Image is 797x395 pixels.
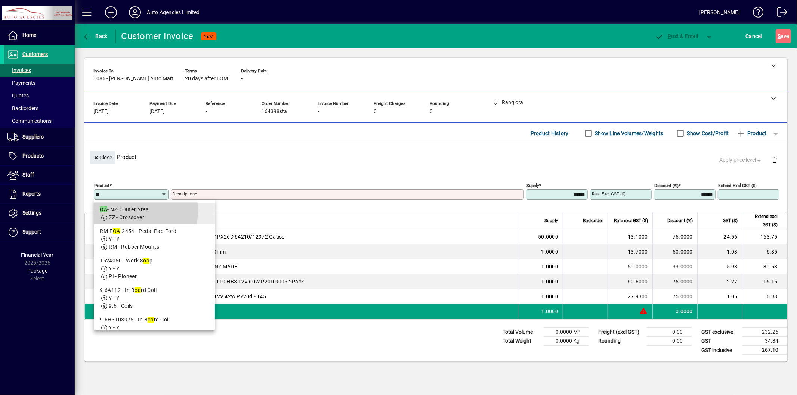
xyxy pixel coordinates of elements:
span: Apply price level [720,156,763,164]
span: S [778,33,781,39]
span: 9.6 - Coils [109,303,133,309]
span: 0 [374,109,377,115]
span: PI - Pioneer [109,273,137,279]
a: Home [4,26,75,45]
a: Knowledge Base [747,1,764,26]
span: P [668,33,671,39]
span: H7 Bulb 12V 55W PX26D 64210/12972 Gauss [174,233,285,240]
td: 0.0000 [652,304,697,319]
mat-option: RM-EOA-2454 - Pedal Pad Ford [94,224,215,254]
a: Communications [4,115,75,127]
td: 1.03 [697,244,742,259]
td: 34.84 [742,337,787,346]
div: T524050 - Work S p [100,257,209,265]
span: ost & Email [655,33,698,39]
div: 27.9300 [612,293,648,300]
span: Discount (%) [667,217,693,225]
span: 50.0000 [538,233,558,240]
button: Close [90,151,115,164]
span: Quotes [7,93,29,99]
a: Logout [771,1,788,26]
span: Products [22,153,44,159]
mat-label: Discount (%) [654,183,679,188]
span: 1.0000 [541,308,559,315]
button: Profile [123,6,147,19]
div: 60.6000 [612,278,648,285]
mat-label: Extend excl GST ($) [718,183,757,188]
span: Backorders [7,105,38,111]
td: 75.0000 [652,289,697,304]
span: 1.0000 [541,278,559,285]
a: Invoices [4,64,75,77]
span: Product History [531,127,569,139]
button: Save [776,29,791,43]
span: Y - Y [109,236,119,242]
td: 5.93 [697,259,742,274]
span: Customers [22,51,48,57]
span: Gauss Bulb H10 12V 42W PY20d 9145 [174,293,266,300]
span: Extend excl GST ($) [747,212,778,229]
td: Total Weight [499,337,544,346]
td: 0.0000 M³ [544,328,589,337]
span: 0 [430,109,433,115]
span: Package [27,268,47,274]
span: GST ($) [723,217,738,225]
span: Cancel [746,30,762,42]
div: Product [84,143,787,171]
td: 232.26 [742,328,787,337]
span: RM - Rubber Mounts [109,244,159,250]
span: 1.0000 [541,293,559,300]
label: Show Cost/Profit [686,130,729,137]
mat-label: Supply [526,183,539,188]
span: Y - Y [109,295,119,301]
td: 163.75 [742,229,787,244]
div: 9.6A112 - In B rd Coil [100,286,209,294]
button: Add [99,6,123,19]
span: 20 days after EOM [185,76,228,82]
span: Backorder [583,217,603,225]
span: Y - Y [109,265,119,271]
td: Rounding [594,337,647,346]
app-page-header-button: Delete [766,156,784,163]
mat-label: Description [173,191,195,196]
div: 59.0000 [612,263,648,270]
a: Settings [4,204,75,223]
button: Back [81,29,109,43]
td: GST exclusive [698,328,742,337]
span: ave [778,30,789,42]
span: Gauss Bulb Max+110 HB3 12V 60W P20D 9005 2Pack [174,278,304,285]
mat-error: Required [173,200,518,208]
span: Home [22,32,36,38]
em: OA [100,206,107,212]
a: Backorders [4,102,75,115]
span: Staff [22,172,34,178]
td: 1.05 [697,289,742,304]
span: 1.0000 [541,263,559,270]
mat-option: 9.6H3T03975 - In Board Coil [94,313,215,342]
span: Y - Y [109,324,119,330]
td: Freight (excl GST) [594,328,647,337]
div: Auto Agencies Limited [147,6,200,18]
span: - [318,109,319,115]
a: Support [4,223,75,242]
span: Back [83,33,108,39]
a: Staff [4,166,75,184]
button: Product History [528,127,572,140]
div: - NZC Outer Area [100,206,209,214]
div: Customer Invoice [121,30,194,42]
span: Supply [544,217,558,225]
mat-option: 9.6A112 - In Board Coil [94,283,215,313]
app-page-header-button: Close [88,154,117,161]
span: Suppliers [22,134,44,140]
a: Products [4,147,75,165]
a: Reports [4,185,75,203]
td: 0.00 [647,328,692,337]
mat-label: Rate excl GST ($) [592,191,625,196]
button: Delete [766,151,784,169]
td: 267.10 [742,346,787,355]
span: - [206,109,207,115]
a: Quotes [4,89,75,102]
button: Apply price level [717,153,766,167]
span: Reports [22,191,41,197]
label: Show Line Volumes/Weights [594,130,664,137]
